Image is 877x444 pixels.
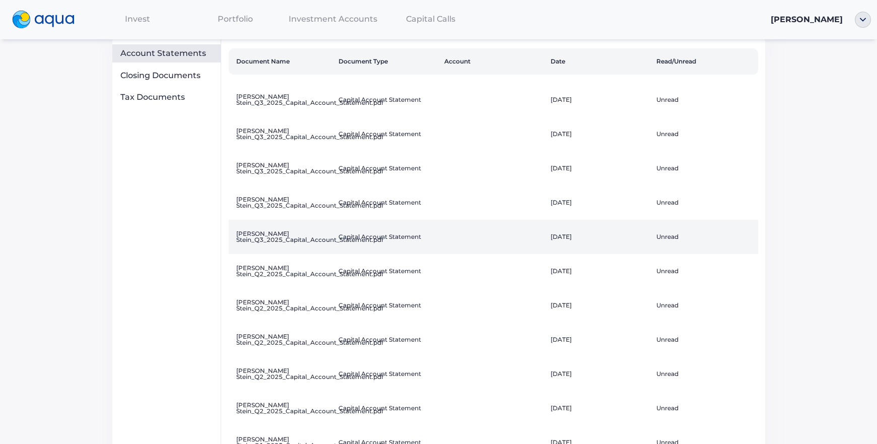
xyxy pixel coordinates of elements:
[652,357,758,391] td: Unread
[120,71,217,81] div: Closing Documents
[771,15,843,24] span: [PERSON_NAME]
[229,83,334,117] td: [PERSON_NAME] Stein_Q3_2025_Capital_Account_Statement.pdf
[547,48,652,75] th: Date
[652,323,758,357] td: Unread
[547,117,652,151] td: [DATE]
[547,151,652,185] td: [DATE]
[334,48,440,75] th: Document Type
[125,14,150,24] span: Invest
[334,151,440,185] td: Capital Account Statement
[12,11,75,29] img: logo
[652,254,758,288] td: Unread
[334,83,440,117] td: Capital Account Statement
[218,14,253,24] span: Portfolio
[229,151,334,185] td: [PERSON_NAME] Stein_Q3_2025_Capital_Account_Statement.pdf
[547,185,652,220] td: [DATE]
[229,391,334,425] td: [PERSON_NAME] Stein_Q2_2025_Capital_Account_Statement.pdf
[89,9,186,29] a: Invest
[652,151,758,185] td: Unread
[229,288,334,323] td: [PERSON_NAME] Stein_Q2_2025_Capital_Account_Statement.pdf
[547,288,652,323] td: [DATE]
[289,14,377,24] span: Investment Accounts
[229,117,334,151] td: [PERSON_NAME] Stein_Q3_2025_Capital_Account_Statement.pdf
[652,185,758,220] td: Unread
[652,391,758,425] td: Unread
[406,14,455,24] span: Capital Calls
[547,391,652,425] td: [DATE]
[382,9,480,29] a: Capital Calls
[6,8,89,31] a: logo
[652,220,758,254] td: Unread
[229,254,334,288] td: [PERSON_NAME] Stein_Q2_2025_Capital_Account_Statement.pdf
[440,48,546,75] th: Account
[334,391,440,425] td: Capital Account Statement
[547,323,652,357] td: [DATE]
[334,323,440,357] td: Capital Account Statement
[229,220,334,254] td: [PERSON_NAME] Stein_Q3_2025_Capital_Account_Statement.pdf
[334,254,440,288] td: Capital Account Statement
[652,288,758,323] td: Unread
[284,9,382,29] a: Investment Accounts
[120,48,217,58] div: Account Statements
[547,254,652,288] td: [DATE]
[547,83,652,117] td: [DATE]
[120,92,217,102] div: Tax Documents
[334,288,440,323] td: Capital Account Statement
[652,48,758,75] th: Read/Unread
[334,220,440,254] td: Capital Account Statement
[229,357,334,391] td: [PERSON_NAME] Stein_Q2_2025_Capital_Account_Statement.pdf
[855,12,871,28] img: ellipse
[229,323,334,357] td: [PERSON_NAME] Stein_Q2_2025_Capital_Account_Statement.pdf
[334,117,440,151] td: Capital Account Statement
[334,185,440,220] td: Capital Account Statement
[547,220,652,254] td: [DATE]
[652,83,758,117] td: Unread
[186,9,284,29] a: Portfolio
[229,185,334,220] td: [PERSON_NAME] Stein_Q3_2025_Capital_Account_Statement.pdf
[229,48,334,75] th: Document Name
[547,357,652,391] td: [DATE]
[334,357,440,391] td: Capital Account Statement
[652,117,758,151] td: Unread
